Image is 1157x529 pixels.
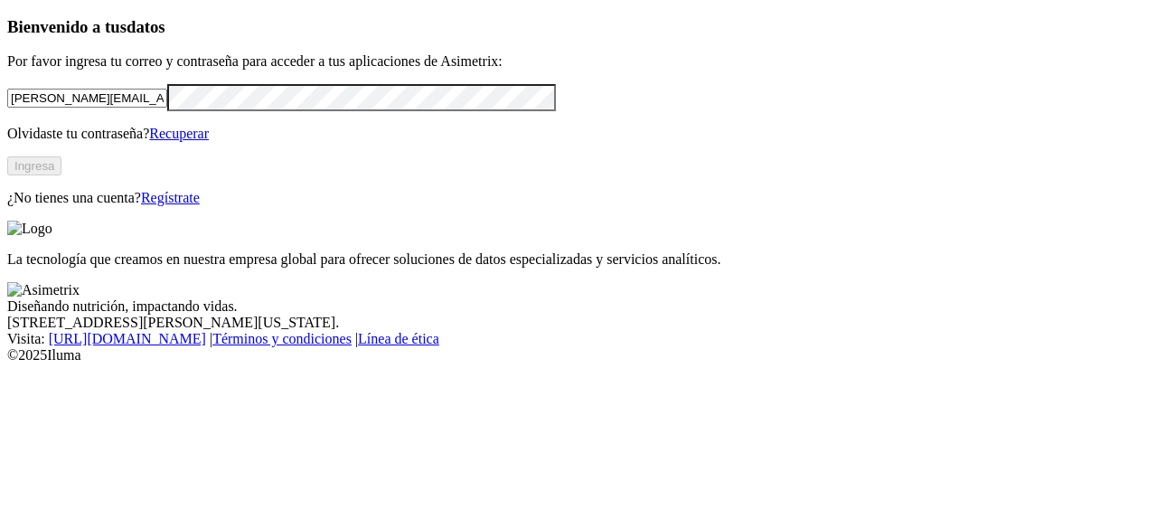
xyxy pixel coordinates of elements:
p: ¿No tienes una cuenta? [7,190,1150,206]
a: Términos y condiciones [212,331,352,346]
a: Regístrate [141,190,200,205]
div: Diseñando nutrición, impactando vidas. [7,298,1150,315]
img: Asimetrix [7,282,80,298]
p: Olvidaste tu contraseña? [7,126,1150,142]
button: Ingresa [7,156,61,175]
div: © 2025 Iluma [7,347,1150,364]
input: Tu correo [7,89,167,108]
span: datos [127,17,165,36]
div: Visita : | | [7,331,1150,347]
h3: Bienvenido a tus [7,17,1150,37]
a: [URL][DOMAIN_NAME] [49,331,206,346]
p: Por favor ingresa tu correo y contraseña para acceder a tus aplicaciones de Asimetrix: [7,53,1150,70]
div: [STREET_ADDRESS][PERSON_NAME][US_STATE]. [7,315,1150,331]
a: Recuperar [149,126,209,141]
a: Línea de ética [358,331,439,346]
p: La tecnología que creamos en nuestra empresa global para ofrecer soluciones de datos especializad... [7,251,1150,268]
img: Logo [7,221,52,237]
